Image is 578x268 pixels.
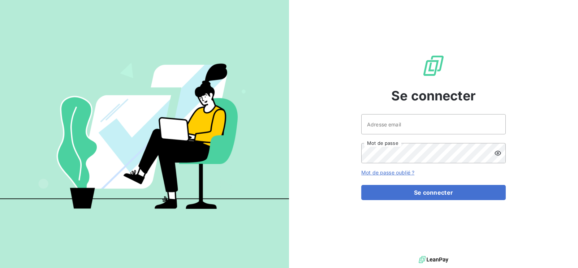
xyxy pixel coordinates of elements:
[419,254,448,265] img: logo
[422,54,445,77] img: Logo LeanPay
[361,185,506,200] button: Se connecter
[361,169,414,176] a: Mot de passe oublié ?
[391,86,476,105] span: Se connecter
[361,114,506,134] input: placeholder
